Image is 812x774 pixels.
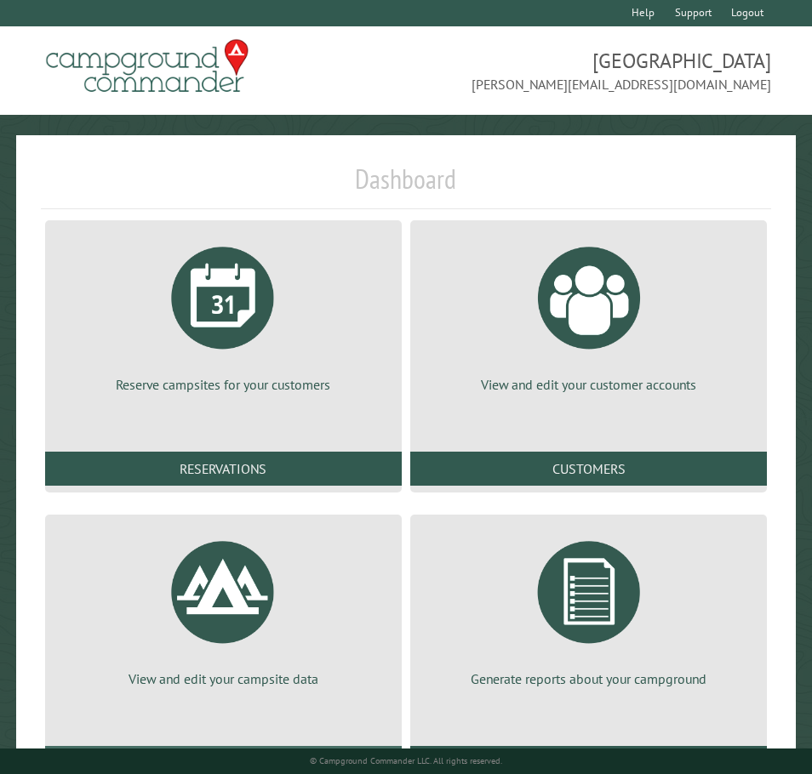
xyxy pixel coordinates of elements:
[431,375,746,394] p: View and edit your customer accounts
[410,452,767,486] a: Customers
[66,528,381,688] a: View and edit your campsite data
[431,234,746,394] a: View and edit your customer accounts
[66,375,381,394] p: Reserve campsites for your customers
[45,452,402,486] a: Reservations
[41,162,772,209] h1: Dashboard
[310,755,502,766] small: © Campground Commander LLC. All rights reserved.
[66,669,381,688] p: View and edit your campsite data
[431,669,746,688] p: Generate reports about your campground
[431,528,746,688] a: Generate reports about your campground
[41,33,254,100] img: Campground Commander
[406,47,771,94] span: [GEOGRAPHIC_DATA] [PERSON_NAME][EMAIL_ADDRESS][DOMAIN_NAME]
[66,234,381,394] a: Reserve campsites for your customers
